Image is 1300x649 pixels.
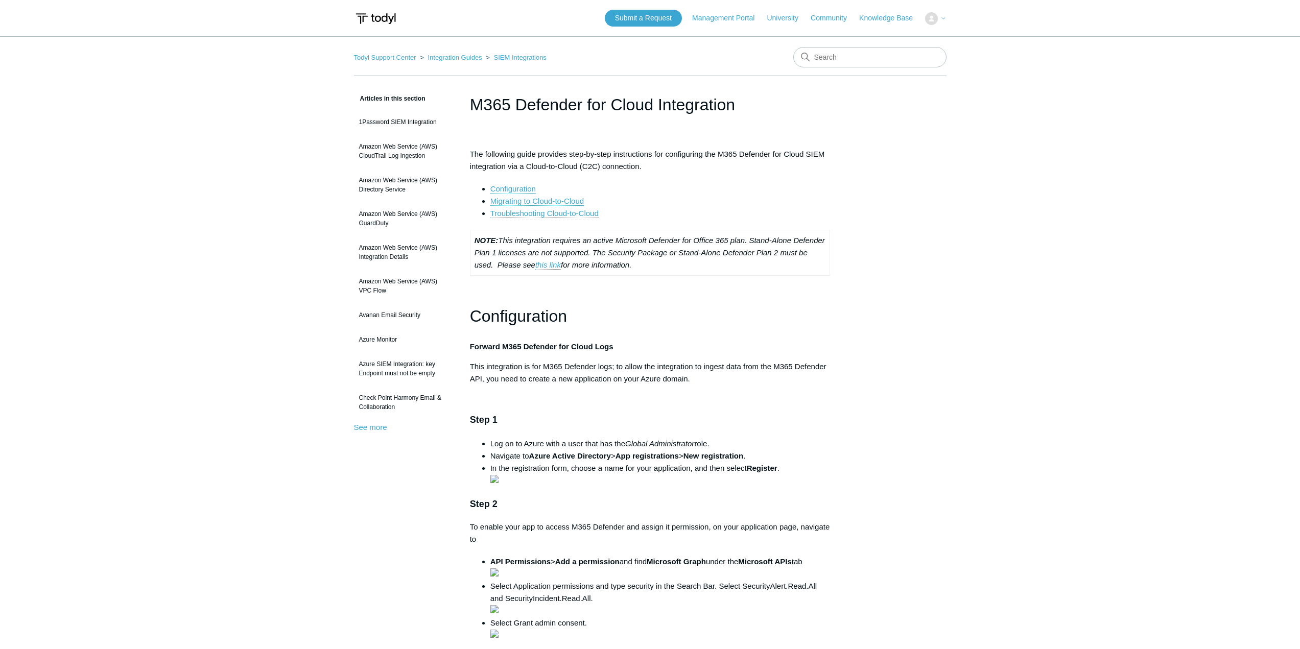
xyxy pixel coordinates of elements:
[535,260,561,270] a: this link
[470,521,831,545] p: To enable your app to access M365 Defender and assign it permission, on your application page, na...
[692,13,765,23] a: Management Portal
[428,54,482,61] a: Integration Guides
[494,54,547,61] a: SIEM Integrations
[490,580,831,617] li: Select Application permissions and type security in the Search Bar. Select SecurityAlert.Read.All...
[490,184,536,194] a: Configuration
[354,423,387,431] a: See more
[490,197,584,206] a: Migrating to Cloud-to-Cloud
[747,464,777,472] strong: Register
[354,272,455,300] a: Amazon Web Service (AWS) VPC Flow
[605,10,682,27] a: Submit a Request
[470,92,831,117] h1: M365 Defender for Cloud Integration
[683,451,744,460] strong: New registration
[354,388,455,417] a: Check Point Harmony Email & Collaboration
[793,47,947,67] input: Search
[470,413,831,427] h3: Step 1
[490,475,499,483] img: 31283637443091
[490,605,499,613] img: 31283637462419
[354,330,455,349] a: Azure Monitor
[470,148,831,173] p: The following guide provides step-by-step instructions for configuring the M365 Defender for Clou...
[529,451,611,460] strong: Azure Active Directory
[418,54,484,61] li: Integration Guides
[490,630,499,638] img: 31283652729363
[470,360,831,385] p: This integration is for M365 Defender logs; to allow the integration to ingest data from the M365...
[490,438,831,450] li: Log on to Azure with a user that has the role.
[811,13,857,23] a: Community
[490,617,831,641] li: Select Grant admin consent.
[767,13,808,23] a: University
[490,450,831,462] li: Navigate to > > .
[354,54,418,61] li: Todyl Support Center
[470,342,613,351] strong: Forward M365 Defender for Cloud Logs
[490,557,551,566] strong: API Permissions
[354,171,455,199] a: Amazon Web Service (AWS) Directory Service
[859,13,923,23] a: Knowledge Base
[354,238,455,267] a: Amazon Web Service (AWS) Integration Details
[738,557,791,566] strong: Microsoft APIs
[616,451,679,460] strong: App registrations
[625,439,694,448] em: Global Administrator
[490,556,831,580] li: > and find under the tab
[475,236,825,270] em: This integration requires an active Microsoft Defender for Office 365 plan. Stand-Alone Defender ...
[354,112,455,132] a: 1Password SIEM Integration
[354,54,416,61] a: Todyl Support Center
[490,568,499,576] img: 31283637452819
[470,303,831,329] h1: Configuration
[354,305,455,325] a: Avanan Email Security
[354,95,426,102] span: Articles in this section
[555,557,620,566] strong: Add a permission
[484,54,547,61] li: SIEM Integrations
[475,236,499,245] strong: NOTE:
[354,204,455,233] a: Amazon Web Service (AWS) GuardDuty
[354,354,455,383] a: Azure SIEM Integration: key Endpoint must not be empty
[647,557,706,566] strong: Microsoft Graph
[470,497,831,512] h3: Step 2
[354,137,455,165] a: Amazon Web Service (AWS) CloudTrail Log Ingestion
[354,9,397,28] img: Todyl Support Center Help Center home page
[490,462,831,487] li: In the registration form, choose a name for your application, and then select .
[490,209,599,218] a: Troubleshooting Cloud-to-Cloud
